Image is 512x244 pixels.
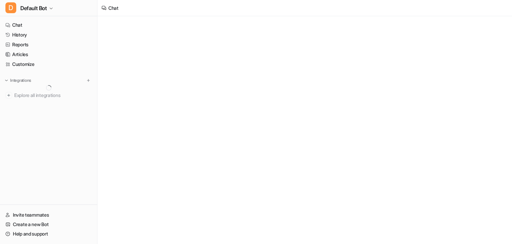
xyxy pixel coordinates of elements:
[20,3,47,13] span: Default Bot
[3,40,94,49] a: Reports
[10,78,31,83] p: Integrations
[3,210,94,220] a: Invite teammates
[3,220,94,229] a: Create a new Bot
[3,50,94,59] a: Articles
[3,30,94,40] a: History
[3,91,94,100] a: Explore all integrations
[86,78,91,83] img: menu_add.svg
[3,20,94,30] a: Chat
[5,2,16,13] span: D
[3,229,94,239] a: Help and support
[14,90,92,101] span: Explore all integrations
[5,92,12,99] img: explore all integrations
[4,78,9,83] img: expand menu
[3,59,94,69] a: Customize
[108,4,119,11] div: Chat
[3,77,33,84] button: Integrations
